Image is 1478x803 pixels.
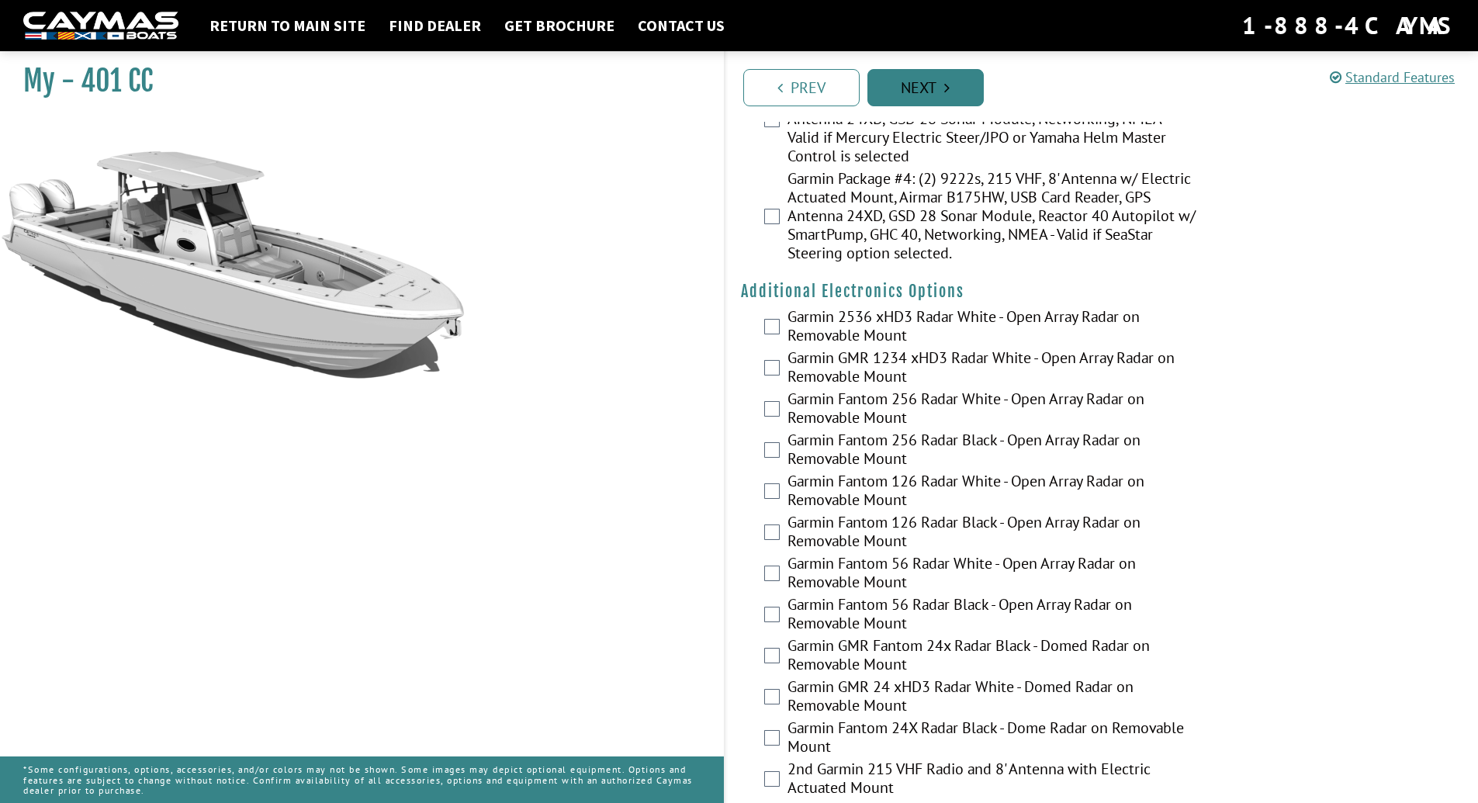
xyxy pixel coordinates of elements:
label: Garmin GMR 1234 xHD3 Radar White - Open Array Radar on Removable Mount [787,348,1202,389]
label: Garmin Fantom 256 Radar White - Open Array Radar on Removable Mount [787,389,1202,431]
label: Garmin Fantom 56 Radar White - Open Array Radar on Removable Mount [787,554,1202,595]
label: Garmin GMR Fantom 24x Radar Black - Domed Radar on Removable Mount [787,636,1202,677]
label: Garmin Fantom 126 Radar Black - Open Array Radar on Removable Mount [787,513,1202,554]
a: Contact Us [630,16,732,36]
label: Garmin Fantom 56 Radar Black - Open Array Radar on Removable Mount [787,595,1202,636]
label: 2nd Garmin 215 VHF Radio and 8' Antenna with Electric Actuated Mount [787,760,1202,801]
a: Prev [743,69,860,106]
a: Next [867,69,984,106]
label: Garmin GMR 24 xHD3 Radar White - Domed Radar on Removable Mount [787,677,1202,718]
a: Standard Features [1330,68,1455,86]
label: Garmin 2536 xHD3 Radar White - Open Array Radar on Removable Mount [787,307,1202,348]
div: 1-888-4CAYMAS [1242,9,1455,43]
a: Get Brochure [497,16,622,36]
label: Garmin Package #4: (2) 9222s, 215 VHF, 8' Antenna w/ Electric Actuated Mount, Airmar B175HW, USB ... [787,169,1202,266]
img: white-logo-c9c8dbefe5ff5ceceb0f0178aa75bf4bb51f6bca0971e226c86eb53dfe498488.png [23,12,178,40]
h4: Additional Electronics Options [741,282,1463,301]
a: Return to main site [202,16,373,36]
h1: My - 401 CC [23,64,685,99]
p: *Some configurations, options, accessories, and/or colors may not be shown. Some images may depic... [23,756,701,803]
label: Garmin Fantom 256 Radar Black - Open Array Radar on Removable Mount [787,431,1202,472]
label: Garmin Fantom 126 Radar White - Open Array Radar on Removable Mount [787,472,1202,513]
a: Find Dealer [381,16,489,36]
label: Garmin Fantom 24X Radar Black - Dome Radar on Removable Mount [787,718,1202,760]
